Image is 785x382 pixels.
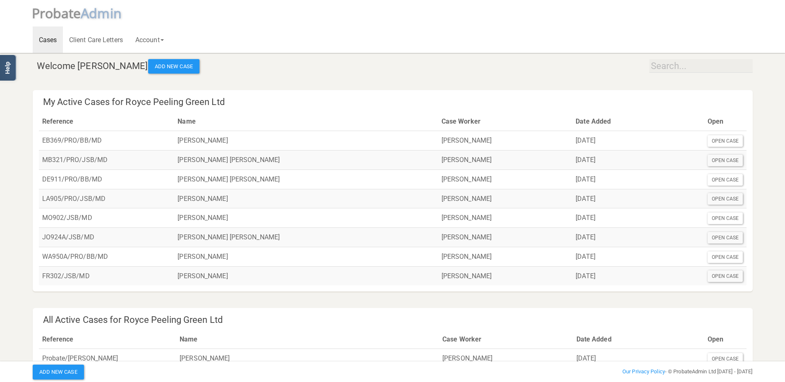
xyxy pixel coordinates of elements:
div: - © ProbateAdmin Ltd [DATE] - [DATE] [514,367,759,377]
div: Open Case [708,193,743,205]
a: Client Care Letters [63,26,129,53]
h4: All Active Cases for Royce Peeling Green Ltd [43,315,747,325]
td: MB321/PRO/JSB/MD [39,150,175,170]
button: Add New Case [33,365,84,380]
td: [PERSON_NAME] [PERSON_NAME] [174,170,438,189]
span: dmin [89,4,121,22]
span: P [32,4,81,22]
td: [DATE] [572,247,704,266]
td: Probate/[PERSON_NAME] [39,349,177,368]
div: Open Case [708,155,743,166]
td: [PERSON_NAME] [438,170,573,189]
th: Case Worker [438,112,573,131]
td: [PERSON_NAME] [PERSON_NAME] [174,228,438,247]
a: Our Privacy Policy [622,368,665,375]
td: [PERSON_NAME] [174,247,438,266]
div: Open Case [708,270,743,282]
span: robate [40,4,81,22]
td: [PERSON_NAME] [174,266,438,285]
td: [PERSON_NAME] [PERSON_NAME] [174,150,438,170]
th: Case Worker [439,330,573,349]
td: LA905/PRO/JSB/MD [39,189,175,208]
td: [PERSON_NAME] [174,189,438,208]
td: [PERSON_NAME] [438,228,573,247]
th: Reference [39,112,175,131]
th: Reference [39,330,177,349]
td: [DATE] [572,266,704,285]
td: FR302/JSB/MD [39,266,175,285]
h4: My Active Cases for Royce Peeling Green Ltd [43,97,747,107]
a: Cases [33,26,63,53]
td: [PERSON_NAME] [438,189,573,208]
td: [PERSON_NAME] [174,131,438,150]
td: [DATE] [572,228,704,247]
td: [DATE] [572,208,704,228]
a: Account [129,26,170,53]
td: [PERSON_NAME] [438,131,573,150]
span: A [81,4,122,22]
th: Name [174,112,438,131]
th: Date Added [573,330,704,349]
td: [PERSON_NAME] [176,349,439,368]
td: [PERSON_NAME] [438,247,573,266]
td: [PERSON_NAME] [438,266,573,285]
td: [DATE] [572,131,704,150]
div: Open Case [708,353,743,365]
div: Open Case [708,174,743,186]
th: Name [176,330,439,349]
td: JO924A/JSB/MD [39,228,175,247]
td: EB369/PRO/BB/MD [39,131,175,150]
input: Search... [649,59,753,73]
div: Open Case [708,212,743,224]
td: MO902/JSB/MD [39,208,175,228]
h4: Welcome [PERSON_NAME] [37,59,753,74]
td: [DATE] [572,170,704,189]
td: [PERSON_NAME] [174,208,438,228]
div: Open Case [708,232,743,244]
td: DE911/PRO/BB/MD [39,170,175,189]
div: Open Case [708,251,743,263]
td: [PERSON_NAME] [439,349,573,368]
td: [DATE] [572,189,704,208]
div: Open Case [708,135,743,147]
td: WA950A/PRO/BB/MD [39,247,175,266]
th: Open [704,112,747,131]
td: [PERSON_NAME] [438,208,573,228]
td: [DATE] [573,349,704,368]
th: Open [704,330,747,349]
th: Date Added [572,112,704,131]
button: Add New Case [148,59,199,74]
td: [DATE] [572,150,704,170]
td: [PERSON_NAME] [438,150,573,170]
